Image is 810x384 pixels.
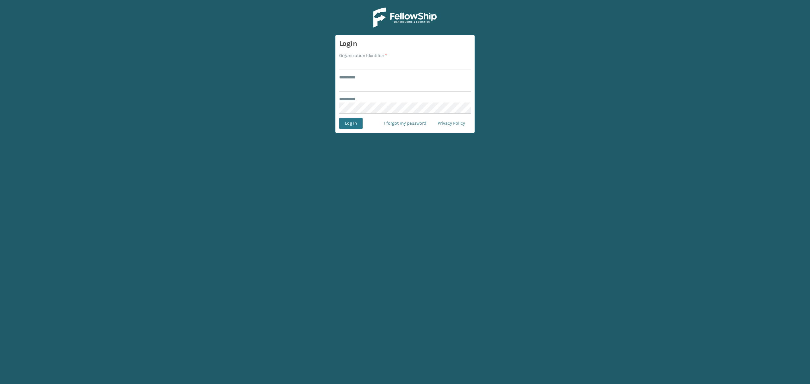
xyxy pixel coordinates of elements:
[339,39,471,48] h3: Login
[373,8,437,28] img: Logo
[339,52,387,59] label: Organization Identifier
[378,118,432,129] a: I forgot my password
[339,118,363,129] button: Log In
[432,118,471,129] a: Privacy Policy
